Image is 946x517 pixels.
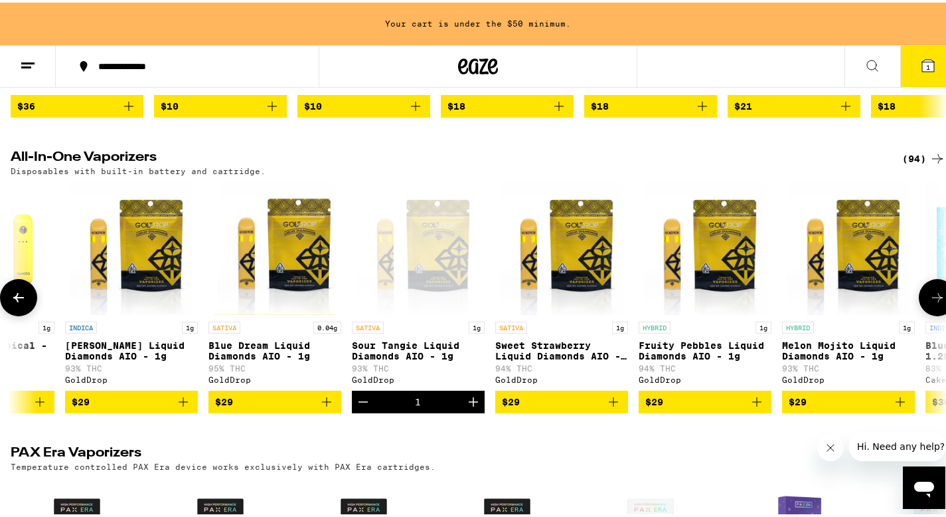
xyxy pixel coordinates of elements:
span: $29 [502,394,520,405]
div: GoldDrop [639,373,771,381]
p: HYBRID [782,319,814,331]
div: GoldDrop [65,373,198,381]
span: $29 [645,394,663,405]
h2: All-In-One Vaporizers [11,148,880,164]
p: 93% THC [65,362,198,370]
div: GoldDrop [208,373,341,381]
button: Add to bag [495,388,628,411]
span: $36 [17,98,35,109]
div: 1 [416,394,422,405]
p: 93% THC [352,362,485,370]
button: Add to bag [208,388,341,411]
p: 1g [899,319,915,331]
p: 94% THC [495,362,628,370]
div: GoldDrop [782,373,915,381]
span: $18 [447,98,465,109]
iframe: Close message [817,432,844,459]
p: 1g [469,319,485,331]
p: 1g [612,319,628,331]
iframe: Message from company [849,429,945,459]
button: Add to bag [728,92,860,115]
span: $29 [789,394,807,405]
button: Add to bag [584,92,717,115]
a: Open page for Sour Tangie Liquid Diamonds AIO - 1g from GoldDrop [352,179,485,388]
img: GoldDrop - Sweet Strawberry Liquid Diamonds AIO - 1g [500,179,623,312]
p: Fruity Pebbles Liquid Diamonds AIO - 1g [639,338,771,359]
a: Open page for Fruity Pebbles Liquid Diamonds AIO - 1g from GoldDrop [639,179,771,388]
p: 1g [39,319,54,331]
iframe: Button to launch messaging window [903,464,945,506]
p: Blue Dream Liquid Diamonds AIO - 1g [208,338,341,359]
p: 1g [755,319,771,331]
p: [PERSON_NAME] Liquid Diamonds AIO - 1g [65,338,198,359]
span: $18 [591,98,609,109]
img: GoldDrop - Melon Mojito Liquid Diamonds AIO - 1g [787,179,909,312]
img: GoldDrop - King Louis Liquid Diamonds AIO - 1g [70,179,193,312]
button: Increment [462,388,485,411]
p: 0.04g [313,319,341,331]
img: GoldDrop - Blue Dream Liquid Diamonds AIO - 1g [214,179,336,312]
p: Disposables with built-in battery and cartridge. [11,164,266,173]
span: $29 [215,394,233,405]
div: GoldDrop [352,373,485,381]
p: Sour Tangie Liquid Diamonds AIO - 1g [352,338,485,359]
span: $18 [878,98,896,109]
div: GoldDrop [495,373,628,381]
p: HYBRID [639,319,670,331]
span: $21 [734,98,752,109]
p: 1g [182,319,198,331]
a: Open page for King Louis Liquid Diamonds AIO - 1g from GoldDrop [65,179,198,388]
p: 93% THC [782,362,915,370]
span: 1 [926,60,930,68]
span: $10 [304,98,322,109]
span: $29 [72,394,90,405]
p: 94% THC [639,362,771,370]
p: Temperature controlled PAX Era device works exclusively with PAX Era cartridges. [11,460,435,468]
button: Add to bag [782,388,915,411]
button: Add to bag [11,92,143,115]
a: Open page for Melon Mojito Liquid Diamonds AIO - 1g from GoldDrop [782,179,915,388]
button: Decrement [352,388,374,411]
p: SATIVA [495,319,527,331]
button: Add to bag [297,92,430,115]
button: Add to bag [441,92,574,115]
p: Melon Mojito Liquid Diamonds AIO - 1g [782,338,915,359]
button: Add to bag [65,388,198,411]
span: $10 [161,98,179,109]
button: Add to bag [639,388,771,411]
p: SATIVA [352,319,384,331]
p: INDICA [65,319,97,331]
a: Open page for Blue Dream Liquid Diamonds AIO - 1g from GoldDrop [208,179,341,388]
p: SATIVA [208,319,240,331]
h2: PAX Era Vaporizers [11,444,880,460]
p: Sweet Strawberry Liquid Diamonds AIO - 1g [495,338,628,359]
img: GoldDrop - Fruity Pebbles Liquid Diamonds AIO - 1g [643,179,766,312]
a: (94) [902,148,945,164]
p: 95% THC [208,362,341,370]
a: Open page for Sweet Strawberry Liquid Diamonds AIO - 1g from GoldDrop [495,179,628,388]
button: Add to bag [154,92,287,115]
